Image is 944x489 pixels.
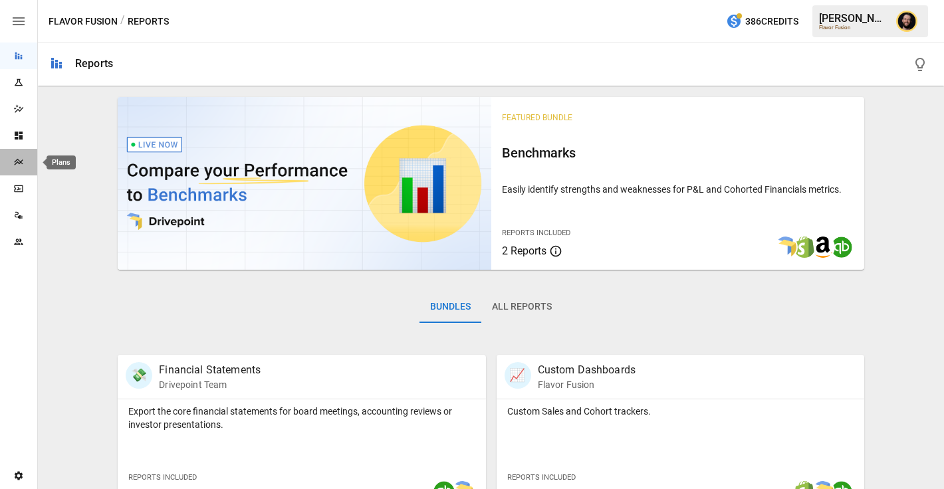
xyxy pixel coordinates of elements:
p: Custom Sales and Cohort trackers. [507,405,854,418]
img: amazon [812,237,834,258]
button: 386Credits [721,9,804,34]
img: Ciaran Nugent [896,11,917,32]
div: 📈 [505,362,531,389]
div: [PERSON_NAME] [819,12,888,25]
img: smart model [775,237,796,258]
span: Reports Included [507,473,576,482]
h6: Benchmarks [502,142,854,163]
img: shopify [794,237,815,258]
p: Export the core financial statements for board meetings, accounting reviews or investor presentat... [128,405,475,431]
img: video thumbnail [118,97,491,270]
p: Drivepoint Team [159,378,261,391]
div: Plans [47,155,76,169]
span: Reports Included [128,473,197,482]
div: Reports [75,57,113,70]
button: Bundles [419,291,481,323]
div: 💸 [126,362,152,389]
div: / [120,13,125,30]
button: Flavor Fusion [49,13,118,30]
button: All Reports [481,291,562,323]
p: Easily identify strengths and weaknesses for P&L and Cohorted Financials metrics. [502,183,854,196]
p: Flavor Fusion [538,378,636,391]
span: 2 Reports [502,244,546,257]
img: quickbooks [831,237,852,258]
button: Ciaran Nugent [888,3,925,40]
span: Featured Bundle [502,113,572,122]
div: Flavor Fusion [819,25,888,31]
span: 386 Credits [745,13,798,30]
p: Financial Statements [159,362,261,378]
p: Custom Dashboards [538,362,636,378]
span: Reports Included [502,229,570,237]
